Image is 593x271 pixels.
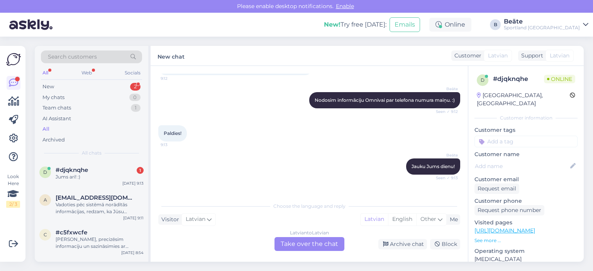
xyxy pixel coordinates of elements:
div: All [41,68,50,78]
span: #c5fxwcfe [56,229,87,236]
p: Customer tags [474,126,578,134]
p: Visited pages [474,219,578,227]
div: Beāte [504,19,580,25]
div: [GEOGRAPHIC_DATA], [GEOGRAPHIC_DATA] [477,91,570,108]
div: New [42,83,54,91]
div: Choose the language and reply [158,203,460,210]
span: a [44,197,47,203]
div: [DATE] 8:54 [121,250,144,256]
span: Paldies! [164,130,181,136]
div: Sportland [GEOGRAPHIC_DATA] [504,25,580,31]
div: Look Here [6,173,20,208]
span: #djqknqhe [56,167,88,173]
div: Block [430,239,460,249]
div: Request phone number [474,205,544,215]
span: Latvian [186,215,205,224]
label: New chat [158,50,185,61]
button: Emails [390,17,420,32]
div: Request email [474,183,519,194]
div: Vadoties pēc sistēmā norādītās informācijas, redzam, ka Jūsu atgrieztais pasūtījums ir saņemts [D... [56,201,144,215]
div: Archived [42,136,65,144]
span: Jauku Jums dienu! [412,163,455,169]
div: 1 [131,104,141,112]
div: 2 [130,83,141,91]
span: Latvian [550,52,569,60]
div: Archive chat [378,239,427,249]
div: 1 [137,167,144,174]
input: Add name [475,162,569,170]
div: Team chats [42,104,71,112]
div: Me [447,215,458,224]
div: Support [518,52,543,60]
div: Customer information [474,114,578,121]
span: Nodosim informāciju Omnivai par telefona numura maiņu. :) [315,97,455,103]
span: Online [544,75,575,83]
span: d [43,169,47,175]
div: B [490,19,501,30]
b: New! [324,21,341,28]
img: Askly Logo [6,52,21,67]
div: [DATE] 9:11 [123,215,144,221]
div: Try free [DATE]: [324,20,386,29]
span: Beāte [429,86,458,92]
div: [DATE] 9:13 [122,180,144,186]
input: Add a tag [474,136,578,147]
span: 9:12 [161,76,190,81]
div: Socials [123,68,142,78]
p: Customer phone [474,197,578,205]
p: [MEDICAL_DATA] [474,255,578,263]
span: Latvian [488,52,508,60]
div: Jums arī! :) [56,173,144,180]
span: Other [420,215,436,222]
div: Visitor [158,215,179,224]
div: [PERSON_NAME], precizēsim informaciju un sazināsimies ar [DEMOGRAPHIC_DATA]. [56,236,144,250]
span: Seen ✓ 9:12 [429,109,458,114]
p: See more ... [474,237,578,244]
div: Web [80,68,93,78]
div: All [42,125,49,133]
div: AI Assistant [42,115,71,123]
span: All chats [82,150,102,157]
div: Take over the chat [274,237,344,251]
span: Beāte [429,152,458,158]
p: Customer name [474,150,578,158]
span: d [481,77,485,83]
span: Enable [334,3,356,10]
p: Customer email [474,175,578,183]
span: c [44,232,47,237]
span: Seen ✓ 9:13 [429,175,458,181]
div: 2 / 3 [6,201,20,208]
div: Customer [451,52,481,60]
a: [URL][DOMAIN_NAME] [474,227,535,234]
span: Search customers [48,53,97,61]
p: Operating system [474,247,578,255]
div: English [388,214,416,225]
div: Online [429,18,471,32]
div: Latvian [361,214,388,225]
div: 0 [129,94,141,101]
div: # djqknqhe [493,74,544,84]
div: Latvian to Latvian [290,229,329,236]
a: BeāteSportland [GEOGRAPHIC_DATA] [504,19,588,31]
span: alisa342@inbox.lv [56,194,136,201]
span: 9:13 [161,142,190,148]
div: My chats [42,94,64,101]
